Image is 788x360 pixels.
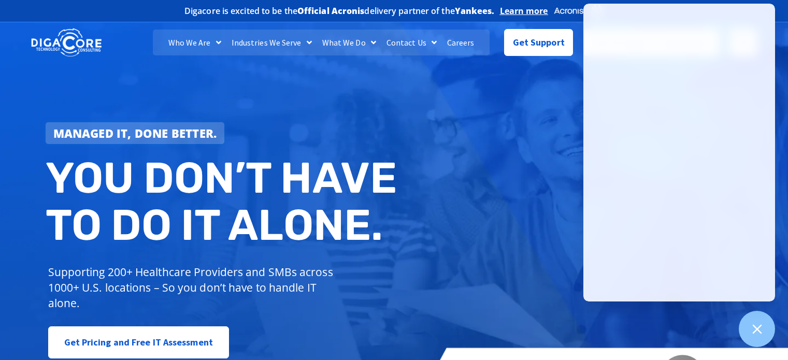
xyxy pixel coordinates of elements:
[504,29,573,56] a: Get Support
[583,4,775,301] iframe: Chatgenie Messenger
[48,264,338,311] p: Supporting 200+ Healthcare Providers and SMBs across 1000+ U.S. locations – So you don’t have to ...
[31,27,102,58] img: DigaCore Technology Consulting
[442,30,480,55] a: Careers
[53,125,217,141] strong: Managed IT, done better.
[48,326,229,358] a: Get Pricing and Free IT Assessment
[381,30,442,55] a: Contact Us
[64,332,213,353] span: Get Pricing and Free IT Assessment
[500,6,548,16] a: Learn more
[153,30,490,55] nav: Menu
[184,7,495,15] h2: Digacore is excited to be the delivery partner of the
[226,30,317,55] a: Industries We Serve
[513,32,565,53] span: Get Support
[46,122,225,144] a: Managed IT, done better.
[297,5,365,17] b: Official Acronis
[455,5,495,17] b: Yankees.
[163,30,226,55] a: Who We Are
[46,154,402,249] h2: You don’t have to do IT alone.
[317,30,381,55] a: What We Do
[553,3,604,18] img: Acronis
